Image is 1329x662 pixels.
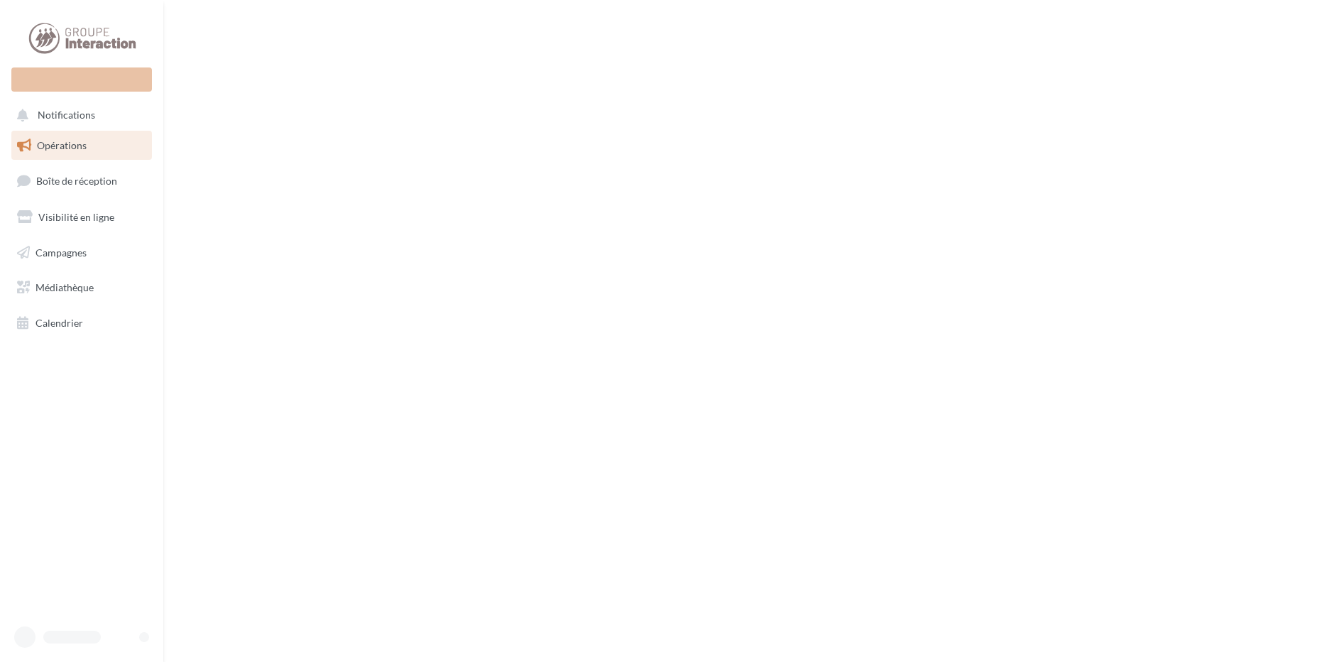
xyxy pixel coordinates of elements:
[36,175,117,187] span: Boîte de réception
[38,109,95,121] span: Notifications
[9,238,155,268] a: Campagnes
[9,202,155,232] a: Visibilité en ligne
[35,317,83,329] span: Calendrier
[9,131,155,161] a: Opérations
[35,246,87,258] span: Campagnes
[9,165,155,196] a: Boîte de réception
[11,67,152,92] div: Nouvelle campagne
[38,211,114,223] span: Visibilité en ligne
[9,273,155,303] a: Médiathèque
[37,139,87,151] span: Opérations
[35,281,94,293] span: Médiathèque
[9,308,155,338] a: Calendrier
